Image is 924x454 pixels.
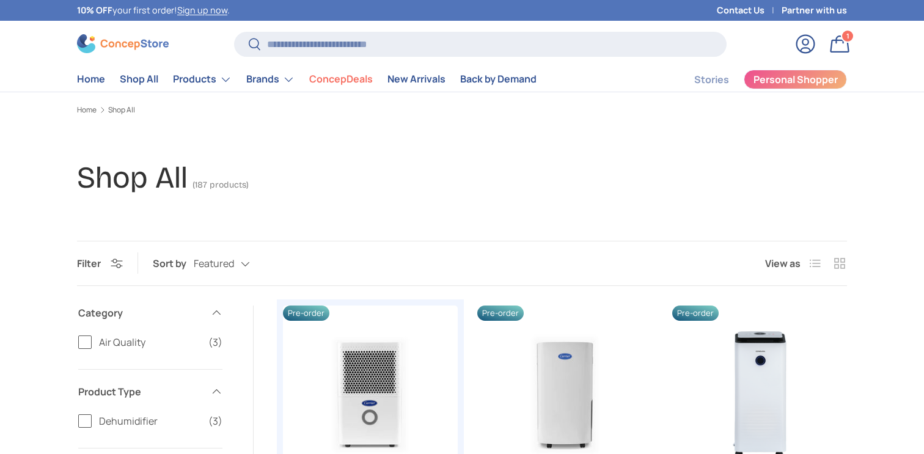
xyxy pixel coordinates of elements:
[77,67,105,91] a: Home
[78,291,222,335] summary: Category
[77,4,230,17] p: your first order! .
[309,67,373,91] a: ConcepDeals
[177,4,227,16] a: Sign up now
[77,67,537,92] nav: Primary
[694,68,729,92] a: Stories
[387,67,446,91] a: New Arrivals
[77,159,188,196] h1: Shop All
[99,414,201,428] span: Dehumidifier
[246,67,295,92] a: Brands
[193,180,249,190] span: (187 products)
[460,67,537,91] a: Back by Demand
[754,75,838,84] span: Personal Shopper
[108,106,135,114] a: Shop All
[194,253,274,274] button: Featured
[782,4,847,17] a: Partner with us
[208,335,222,350] span: (3)
[77,106,97,114] a: Home
[99,335,201,350] span: Air Quality
[765,256,801,271] span: View as
[717,4,782,17] a: Contact Us
[77,4,112,16] strong: 10% OFF
[744,70,847,89] a: Personal Shopper
[239,67,302,92] summary: Brands
[78,384,203,399] span: Product Type
[846,31,849,40] span: 1
[77,257,123,270] button: Filter
[672,306,719,321] span: Pre-order
[283,306,329,321] span: Pre-order
[153,256,194,271] label: Sort by
[77,104,847,115] nav: Breadcrumbs
[173,67,232,92] a: Products
[208,414,222,428] span: (3)
[78,306,203,320] span: Category
[77,257,101,270] span: Filter
[77,34,169,53] img: ConcepStore
[120,67,158,91] a: Shop All
[166,67,239,92] summary: Products
[665,67,847,92] nav: Secondary
[78,370,222,414] summary: Product Type
[477,306,524,321] span: Pre-order
[194,258,234,269] span: Featured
